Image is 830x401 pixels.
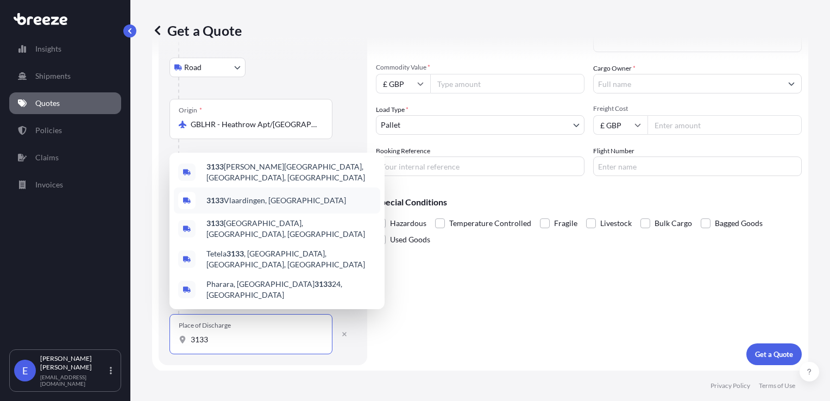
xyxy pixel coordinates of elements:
[191,334,319,345] input: Place of Discharge
[206,162,224,171] b: 3133
[755,349,793,360] p: Get a Quote
[376,146,430,156] label: Booking Reference
[35,98,60,109] p: Quotes
[600,215,632,231] span: Livestock
[647,115,802,135] input: Enter amount
[35,179,63,190] p: Invoices
[35,43,61,54] p: Insights
[315,279,332,289] b: 3133
[206,248,376,270] span: Tetela , [GEOGRAPHIC_DATA], [GEOGRAPHIC_DATA], [GEOGRAPHIC_DATA]
[40,354,108,372] p: [PERSON_NAME] [PERSON_NAME]
[593,63,636,74] label: Cargo Owner
[206,279,376,300] span: Pharara, [GEOGRAPHIC_DATA] 24, [GEOGRAPHIC_DATA]
[191,119,319,130] input: Origin
[594,74,782,93] input: Full name
[206,195,346,206] span: Vlaardingen, [GEOGRAPHIC_DATA]
[227,249,244,258] b: 3133
[715,215,763,231] span: Bagged Goods
[376,63,584,72] span: Commodity Value
[593,104,802,113] span: Freight Cost
[22,365,28,376] span: E
[206,161,376,183] span: [PERSON_NAME][GEOGRAPHIC_DATA], [GEOGRAPHIC_DATA], [GEOGRAPHIC_DATA]
[381,120,400,130] span: Pallet
[179,321,231,330] div: Place of Discharge
[206,196,224,205] b: 3133
[376,104,408,115] span: Load Type
[169,58,246,77] button: Select transport
[593,146,634,156] label: Flight Number
[782,74,801,93] button: Show suggestions
[184,62,202,73] span: Road
[376,156,584,176] input: Your internal reference
[206,218,224,228] b: 3133
[40,374,108,387] p: [EMAIL_ADDRESS][DOMAIN_NAME]
[35,125,62,136] p: Policies
[179,106,202,115] div: Origin
[169,153,385,309] div: Show suggestions
[593,156,802,176] input: Enter name
[554,215,577,231] span: Fragile
[655,215,692,231] span: Bulk Cargo
[710,381,750,390] p: Privacy Policy
[152,22,242,39] p: Get a Quote
[449,215,531,231] span: Temperature Controlled
[390,215,426,231] span: Hazardous
[376,198,802,206] p: Special Conditions
[390,231,430,248] span: Used Goods
[35,152,59,163] p: Claims
[35,71,71,82] p: Shipments
[206,218,376,240] span: [GEOGRAPHIC_DATA], [GEOGRAPHIC_DATA], [GEOGRAPHIC_DATA]
[759,381,795,390] p: Terms of Use
[430,74,584,93] input: Type amount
